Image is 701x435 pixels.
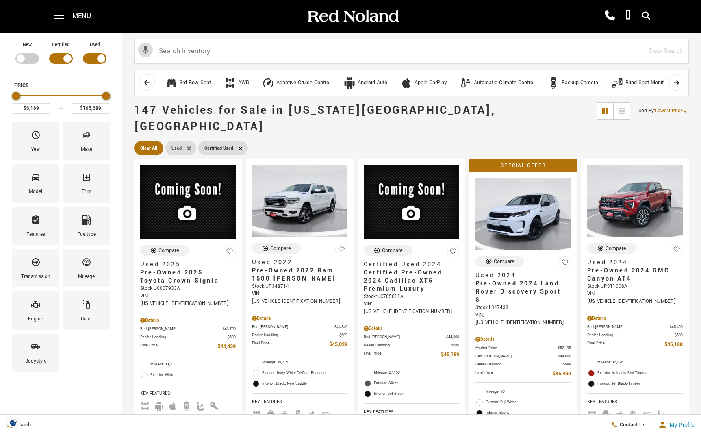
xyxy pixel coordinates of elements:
span: Heated Seats [195,402,205,408]
div: Bodystyle [25,357,46,366]
span: Apple Car-Play [280,411,289,417]
span: Certified Pre-Owned 2024 Cadillac XT5 Premium Luxury [364,269,453,293]
span: Key Features : [252,398,347,407]
span: Exterior: Fuji White [486,398,571,407]
span: Final Price [140,342,217,351]
button: Compare Vehicle [252,243,301,254]
button: Compare Vehicle [140,245,189,256]
span: $44,340 [334,324,347,330]
span: Apple Car-Play [168,402,178,408]
span: Bluetooth [307,411,317,417]
div: VIN: [US_VEHICLE_IDENTIFICATION_NUMBER] [587,290,683,305]
span: Interior: Jet Black/Timber [597,380,683,388]
button: Save Vehicle [559,256,571,272]
div: Minimum Price [12,92,20,100]
a: Dealer Handling $689 [475,361,571,368]
span: Certified Used [204,143,233,153]
div: Pricing Details - Pre-Owned 2024 GMC Canyon AT4 With Navigation & 4WD [587,315,683,322]
img: 2024 Cadillac XT5 Premium Luxury [364,165,459,239]
div: Fueltype [77,230,96,239]
span: Final Price [475,370,553,378]
div: Special Offer [469,159,577,172]
span: AWD [140,402,150,408]
span: Cooled Seats [629,411,638,417]
button: Apple CarPlayApple CarPlay [396,74,451,91]
div: Stock : UP348714 [252,283,347,290]
span: Final Price [252,340,329,349]
span: Red [PERSON_NAME] [252,324,334,330]
span: Used 2024 [475,272,565,280]
div: Filter by Vehicle Type [10,41,112,74]
button: scroll left [139,74,155,91]
span: 147 Vehicles for Sale in [US_STATE][GEOGRAPHIC_DATA], [GEOGRAPHIC_DATA] [134,102,496,135]
button: AWDAWD [219,74,254,91]
div: Backup Camera [562,79,598,87]
input: Search Inventory [134,39,689,64]
a: Red [PERSON_NAME] $44,500 [364,334,459,340]
button: Compare Vehicle [364,245,412,256]
span: Transmission [31,255,41,272]
span: AWD [587,411,597,417]
a: Red [PERSON_NAME] $43,750 [140,326,236,332]
span: Android Auto [154,402,164,408]
h5: Price [14,82,108,89]
span: Used 2025 [140,261,230,269]
button: Blind Spot MonitorBlind Spot Monitor [607,74,673,91]
div: VIN: [US_VEHICLE_IDENTIFICATION_NUMBER] [364,300,459,315]
img: 2024 GMC Canyon AT4 [587,165,683,237]
span: $46,188 [664,340,683,349]
div: Backup Camera [547,77,560,89]
span: $45,029 [329,340,347,349]
a: Used 2025Pre-Owned 2025 Toyota Crown Signia [140,261,236,285]
div: Mileage [78,272,95,281]
div: Pricing Details - Pre-Owned 2022 Ram 1500 Laramie Longhorn With Navigation & 4WD [252,315,347,322]
button: Compare Vehicle [587,243,636,254]
span: Red [PERSON_NAME] [475,353,558,359]
span: $45,489 [553,370,571,378]
span: Interior: Black/New Saddle [262,380,347,388]
a: Final Price $44,439 [140,342,236,351]
span: Model [31,170,41,187]
button: Compare Vehicle [475,256,524,267]
div: AWD [224,77,236,89]
span: Red [PERSON_NAME] [364,334,446,340]
div: Model [29,187,42,196]
div: TrimTrim [63,164,110,202]
span: AWD [252,411,262,417]
label: New [23,41,32,49]
img: 2024 Land Rover Discovery Sport S [475,178,571,250]
span: $44,800 [558,353,571,359]
span: Pre-Owned 2024 Land Rover Discovery Sport S [475,280,565,304]
span: Trim [82,170,91,187]
img: 2025 Toyota Crown Signia [140,165,236,239]
li: Mileage: 73 [475,387,571,397]
span: Interior: Ebony [486,409,571,417]
div: ModelModel [12,164,59,202]
span: Fog Lights [642,411,652,417]
a: Dealer Handling $689 [252,332,347,338]
div: AWD [238,79,249,87]
div: FueltypeFueltype [63,207,110,245]
div: ColorColor [63,291,110,330]
span: Heated Seats [656,411,666,417]
span: $44,500 [446,334,459,340]
div: Pricing Details - Pre-Owned 2024 Land Rover Discovery Sport S With Navigation & 4WD [475,336,571,343]
span: Key Features : [364,408,459,417]
span: Dealer Handling [140,334,228,340]
span: Dealer Handling [587,332,675,338]
a: Red [PERSON_NAME] $45,499 [587,324,683,330]
div: Features [26,230,45,239]
span: Contact Us [618,421,646,428]
span: Lowest Price [655,107,683,114]
div: Adaptive Cruise Control [276,79,330,87]
span: Market Price [475,345,558,351]
span: Clear All [140,143,157,153]
span: $689 [675,332,683,338]
img: Red Noland Auto Group [306,9,399,24]
a: Used 2024Pre-Owned 2024 GMC Canyon AT4 [587,259,683,283]
div: Android Auto [343,77,356,89]
button: Save Vehicle [335,243,347,259]
span: Pre-Owned 2024 GMC Canyon AT4 [587,267,677,283]
label: Certified [52,41,69,49]
span: Year [31,128,41,145]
